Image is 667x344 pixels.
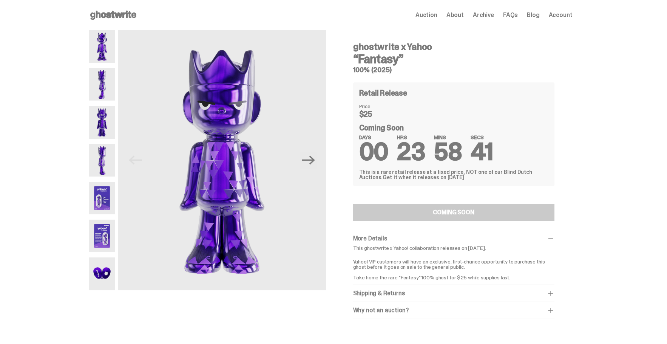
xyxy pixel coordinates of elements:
button: Next [300,152,317,169]
img: Yahoo-HG---4.png [89,144,115,177]
h4: ghostwrite x Yahoo [353,42,554,51]
span: Get it when it releases on [DATE] [383,174,464,181]
a: About [446,12,464,18]
a: Blog [527,12,539,18]
img: Yahoo-HG---1.png [118,30,326,290]
dt: Price [359,104,397,109]
dd: $25 [359,110,397,118]
a: Archive [473,12,494,18]
div: This is a rare retail release at a fixed price, NOT one of our Blind Dutch Auctions. [359,169,548,180]
span: MINS [434,135,462,140]
h3: “Fantasy” [353,53,554,65]
h5: 100% (2025) [353,67,554,73]
img: Yahoo-HG---2.png [89,68,115,101]
span: SECS [471,135,493,140]
div: Why not an auction? [353,307,554,314]
a: FAQs [503,12,518,18]
span: 41 [471,136,493,167]
span: 58 [434,136,462,167]
img: Yahoo-HG---3.png [89,106,115,138]
img: Yahoo-HG---7.png [89,257,115,290]
p: Yahoo! VIP customers will have an exclusive, first-chance opportunity to purchase this ghost befo... [353,254,554,280]
div: Coming Soon [359,124,548,160]
p: This ghostwrite x Yahoo! collaboration releases on [DATE]. [353,245,554,251]
img: Yahoo-HG---1.png [89,30,115,63]
button: COMING SOON [353,204,554,221]
span: More Details [353,234,387,242]
a: Auction [415,12,437,18]
h4: Retail Release [359,89,407,97]
div: COMING SOON [433,209,474,215]
a: Account [549,12,573,18]
span: 00 [359,136,388,167]
div: Shipping & Returns [353,290,554,297]
span: 23 [397,136,425,167]
img: Yahoo-HG---5.png [89,182,115,214]
span: HRS [397,135,425,140]
span: DAYS [359,135,388,140]
img: Yahoo-HG---6.png [89,220,115,252]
